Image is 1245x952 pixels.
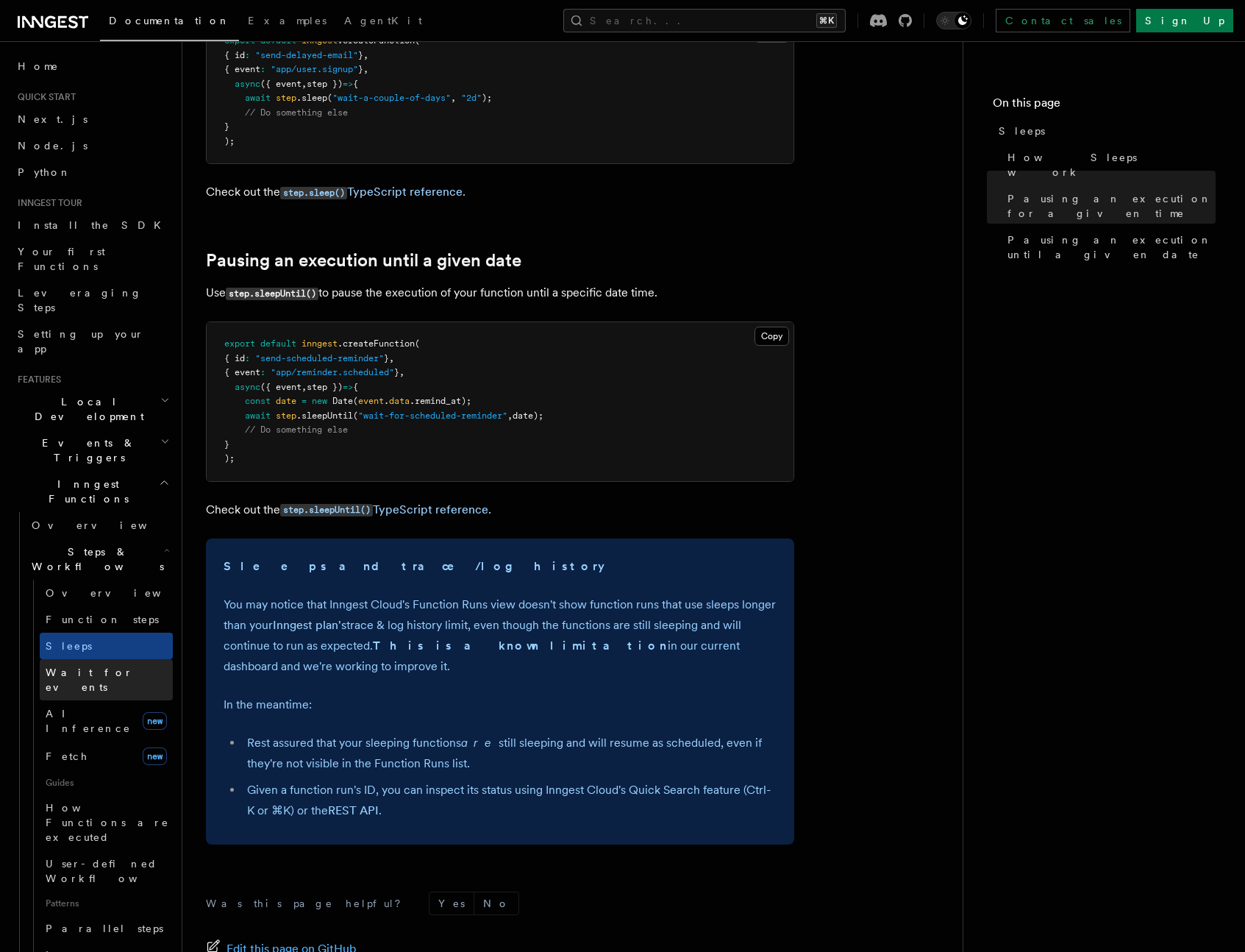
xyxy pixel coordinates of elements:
[312,396,327,406] span: new
[206,250,521,271] a: Pausing an execution until a given date
[12,212,173,238] a: Install the SDK
[224,136,235,146] span: );
[993,118,1216,144] a: Sleeps
[245,93,271,103] span: await
[143,712,167,730] span: new
[12,436,160,465] span: Events & Triggers
[245,50,250,60] span: :
[40,795,173,850] a: How Functions are executed
[415,338,420,349] span: (
[344,15,422,26] span: AgentKit
[260,64,265,74] span: :
[46,640,92,652] span: Sleeps
[46,858,178,884] span: User-defined Workflows
[206,500,794,521] p: Check out the
[384,353,389,363] span: }
[260,382,302,392] span: ({ event
[260,367,265,377] span: :
[46,750,88,762] span: Fetch
[40,580,173,606] a: Overview
[302,396,307,406] span: =
[12,471,173,512] button: Inngest Functions
[302,338,338,349] span: inngest
[26,544,164,574] span: Steps & Workflows
[18,140,88,152] span: Node.js
[399,367,404,377] span: ,
[40,771,173,795] span: Guides
[26,539,173,580] button: Steps & Workflows
[332,396,353,406] span: Date
[280,185,465,199] a: step.sleep()TypeScript reference.
[936,12,971,29] button: Toggle dark mode
[482,93,492,103] span: );
[224,594,777,677] p: You may notice that Inngest Cloud's Function Runs view doesn't show function runs that use sleeps...
[224,559,604,573] strong: Sleeps and trace/log history
[243,733,777,774] li: Rest assured that your sleeping functions still sleeping and will resume as scheduled, even if th...
[224,439,229,450] span: }
[474,892,518,914] button: No
[451,93,456,103] span: ,
[224,353,245,363] span: { id
[40,850,173,892] a: User-defined Workflows
[46,614,159,625] span: Function steps
[1007,191,1216,221] span: Pausing an execution for a given time
[46,923,163,934] span: Parallel steps
[12,159,173,185] a: Python
[302,79,307,89] span: ,
[410,396,471,406] span: .remind_at);
[255,50,358,60] span: "send-delayed-email"
[358,50,363,60] span: }
[563,9,846,32] button: Search...⌘K
[40,892,173,915] span: Patterns
[12,388,173,430] button: Local Development
[816,13,837,28] kbd: ⌘K
[307,382,343,392] span: step })
[224,367,260,377] span: { event
[224,338,255,349] span: export
[280,504,373,516] code: step.sleepUntil()
[40,700,173,742] a: AI Inferencenew
[1002,227,1216,268] a: Pausing an execution until a given date
[1002,185,1216,227] a: Pausing an execution for a given time
[12,132,173,159] a: Node.js
[248,15,327,26] span: Examples
[384,396,389,406] span: .
[358,411,507,421] span: "wait-for-scheduled-reminder"
[363,64,368,74] span: ,
[12,321,173,362] a: Setting up your app
[18,113,88,125] span: Next.js
[260,79,302,89] span: ({ event
[513,411,543,421] span: date);
[353,79,358,89] span: {
[461,93,482,103] span: "2d"
[335,4,431,40] a: AgentKit
[12,197,82,209] span: Inngest tour
[353,396,358,406] span: (
[394,367,399,377] span: }
[226,288,318,300] code: step.sleepUntil()
[327,93,332,103] span: (
[280,502,491,516] a: step.sleepUntil()TypeScript reference.
[46,667,133,693] span: Wait for events
[332,93,451,103] span: "wait-a-couple-of-days"
[1007,232,1216,262] span: Pausing an execution until a given date
[296,93,327,103] span: .sleep
[358,64,363,74] span: }
[46,587,197,599] span: Overview
[12,430,173,471] button: Events & Triggers
[26,512,173,539] a: Overview
[46,802,169,843] span: How Functions are executed
[18,246,105,272] span: Your first Functions
[373,639,668,653] strong: This is a known limitation
[280,187,347,199] code: step.sleep()
[271,64,358,74] span: "app/user.signup"
[224,64,260,74] span: { event
[18,328,144,355] span: Setting up your app
[755,327,789,346] button: Copy
[12,106,173,132] a: Next.js
[12,394,160,424] span: Local Development
[245,107,348,118] span: // Do something else
[245,425,348,435] span: // Do something else
[100,4,239,41] a: Documentation
[40,659,173,700] a: Wait for events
